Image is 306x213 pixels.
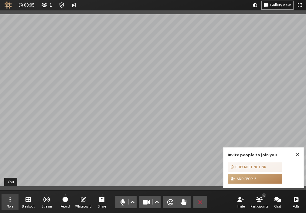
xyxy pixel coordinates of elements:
span: Record [60,205,70,208]
button: Send a reaction [163,196,177,208]
button: Stop video (Alt+V) [139,196,161,208]
button: Change layout [262,1,293,9]
div: You [5,179,16,185]
button: Fullscreen [295,1,304,9]
span: Invite [237,205,245,208]
button: Raise hand [177,196,191,208]
label: Invite people to join you [228,152,277,158]
button: Open poll [287,194,304,210]
button: Open participant list [251,194,268,210]
div: Timer [16,1,37,9]
img: Iotum [5,2,12,9]
button: Open menu [2,194,19,210]
button: Open chat [269,194,286,210]
span: Participants [250,205,268,208]
button: Close popover [292,148,304,161]
button: Start sharing [93,194,110,210]
button: Add people [228,174,282,184]
button: Start streaming [38,194,55,210]
button: Video setting [153,196,160,208]
span: Polls [293,205,299,208]
span: 1 [49,2,52,8]
button: Invite participants (Alt+I) [232,194,249,210]
button: Audio settings [129,196,136,208]
button: End or leave meeting [193,196,207,208]
button: Copy meeting link [228,162,282,172]
div: Copy meeting link [231,164,266,170]
div: Meeting details Encryption enabled [56,1,67,9]
span: Share [98,205,106,208]
button: Open shared whiteboard [75,194,92,210]
span: More [7,205,13,208]
span: Breakout [22,205,35,208]
span: 00:05 [24,2,35,8]
div: 1 [262,193,266,198]
button: Manage Breakout Rooms [20,194,37,210]
span: Whiteboard [75,205,92,208]
span: Gallery view [270,3,291,8]
button: Conversation [69,1,78,9]
button: Open participant list [39,1,54,9]
span: Stream [42,205,52,208]
button: Using system theme [250,1,260,9]
button: Start recording [57,194,74,210]
span: Chat [274,205,281,208]
button: Mute (Alt+A) [115,196,137,208]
